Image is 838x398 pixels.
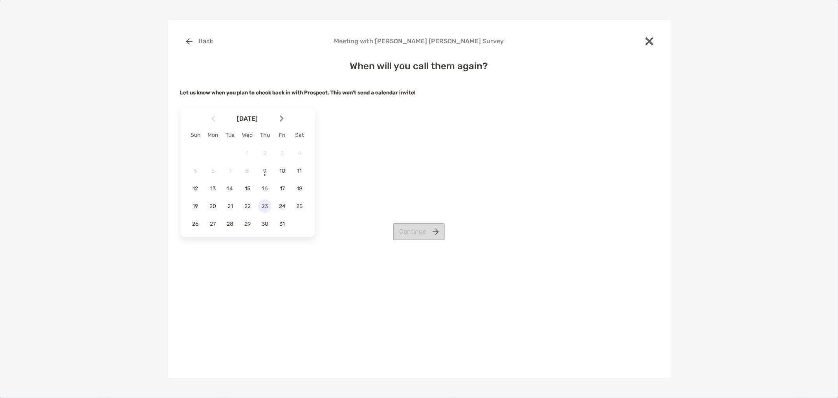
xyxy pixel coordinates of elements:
[293,168,306,174] span: 11
[241,221,254,227] span: 29
[206,203,220,210] span: 20
[275,203,289,210] span: 24
[331,90,416,96] strong: This won't send a calendar invite!
[204,132,222,138] div: Mon
[186,38,193,44] img: button icon
[275,221,289,227] span: 31
[180,61,658,72] h4: When will you call them again?
[273,132,291,138] div: Fri
[206,185,220,192] span: 13
[211,115,215,122] img: Arrow icon
[189,168,202,174] span: 5
[189,185,202,192] span: 12
[180,33,219,50] button: Back
[206,221,220,227] span: 27
[239,132,256,138] div: Wed
[217,115,278,122] span: [DATE]
[180,37,658,45] h4: Meeting with [PERSON_NAME] [PERSON_NAME] Survey
[241,150,254,157] span: 1
[222,132,239,138] div: Tue
[224,203,237,210] span: 21
[189,203,202,210] span: 19
[293,185,306,192] span: 18
[224,221,237,227] span: 28
[258,168,271,174] span: 9
[187,132,204,138] div: Sun
[258,150,271,157] span: 2
[241,168,254,174] span: 8
[189,221,202,227] span: 26
[645,37,653,45] img: close modal
[280,115,284,122] img: Arrow icon
[256,132,273,138] div: Thu
[241,185,254,192] span: 15
[258,185,271,192] span: 16
[258,221,271,227] span: 30
[293,150,306,157] span: 4
[291,132,308,138] div: Sat
[206,168,220,174] span: 6
[180,90,658,96] h5: Let us know when you plan to check back in with Prospect.
[275,150,289,157] span: 3
[224,168,237,174] span: 7
[275,185,289,192] span: 17
[258,203,271,210] span: 23
[241,203,254,210] span: 22
[224,185,237,192] span: 14
[293,203,306,210] span: 25
[275,168,289,174] span: 10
